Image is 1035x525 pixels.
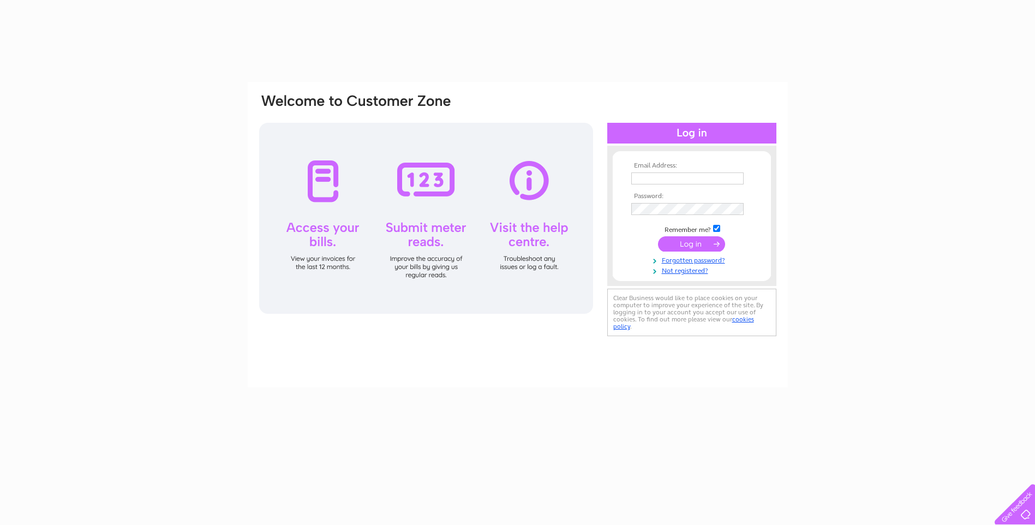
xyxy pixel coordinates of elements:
[629,193,755,200] th: Password:
[658,236,725,252] input: Submit
[631,265,755,275] a: Not registered?
[629,162,755,170] th: Email Address:
[607,289,776,336] div: Clear Business would like to place cookies on your computer to improve your experience of the sit...
[613,315,754,330] a: cookies policy
[629,223,755,234] td: Remember me?
[631,254,755,265] a: Forgotten password?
